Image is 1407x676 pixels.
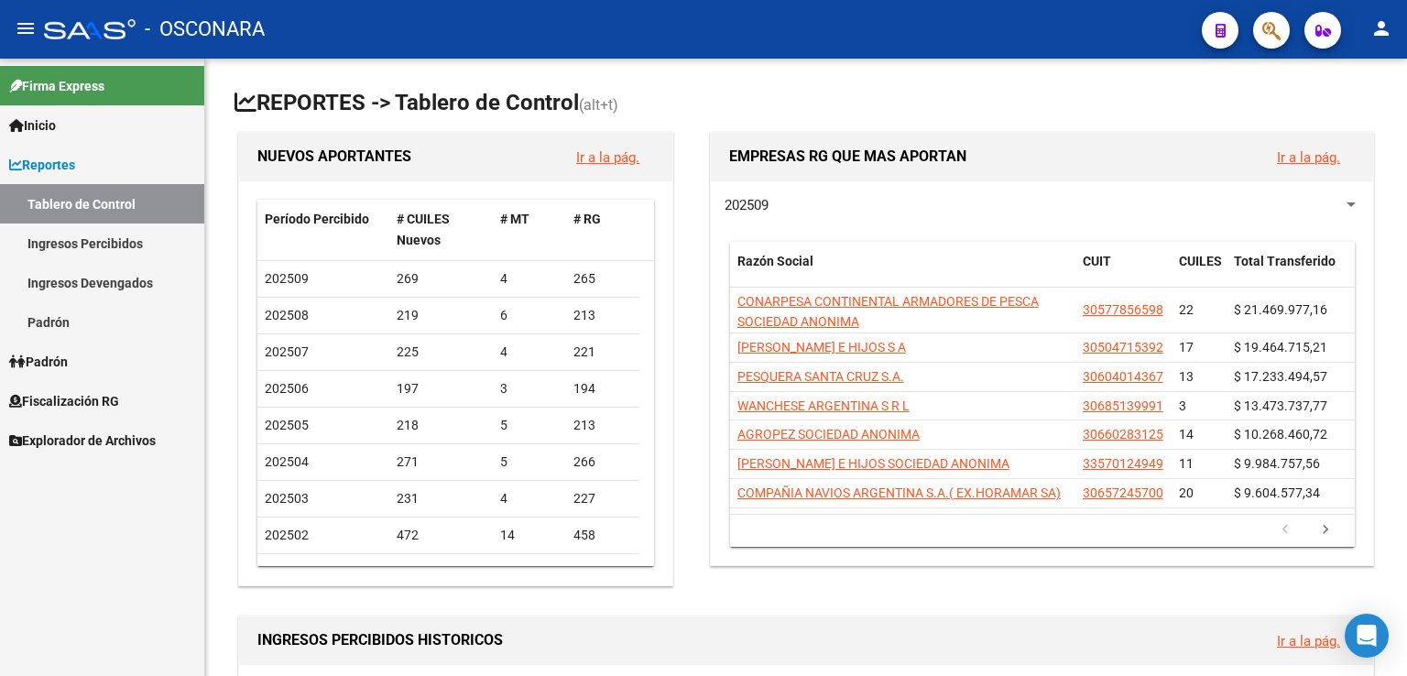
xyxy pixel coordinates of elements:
[1234,398,1327,413] span: $ 13.473.737,77
[1234,254,1336,268] span: Total Transferido
[493,200,566,260] datatable-header-cell: # MT
[9,76,104,96] span: Firma Express
[397,342,486,363] div: 225
[573,525,632,546] div: 458
[1083,398,1163,413] span: 30685139991
[562,140,654,174] button: Ir a la pág.
[737,294,1039,330] span: CONARPESA CONTINENTAL ARMADORES DE PESCA SOCIEDAD ANONIMA
[9,431,156,451] span: Explorador de Archivos
[1308,520,1343,540] a: go to next page
[1179,340,1194,354] span: 17
[1277,149,1340,166] a: Ir a la pág.
[1234,485,1320,500] span: $ 9.604.577,34
[397,415,486,436] div: 218
[573,212,601,226] span: # RG
[1083,302,1163,317] span: 30577856598
[397,525,486,546] div: 472
[1179,398,1186,413] span: 3
[573,415,632,436] div: 213
[1234,340,1327,354] span: $ 19.464.715,21
[725,197,769,213] span: 202509
[397,488,486,509] div: 231
[9,352,68,372] span: Padrón
[389,200,494,260] datatable-header-cell: # CUILES Nuevos
[265,271,309,286] span: 202509
[1179,369,1194,384] span: 13
[265,454,309,469] span: 202504
[265,564,309,579] span: 202501
[573,342,632,363] div: 221
[15,17,37,39] mat-icon: menu
[573,452,632,473] div: 266
[576,149,639,166] a: Ir a la pág.
[500,212,529,226] span: # MT
[737,340,906,354] span: [PERSON_NAME] E HIJOS S A
[1179,427,1194,442] span: 14
[265,308,309,322] span: 202508
[500,562,559,583] div: 17
[500,525,559,546] div: 14
[729,147,966,165] span: EMPRESAS RG QUE MAS APORTAN
[737,427,920,442] span: AGROPEZ SOCIEDAD ANONIMA
[9,155,75,175] span: Reportes
[1345,614,1389,658] div: Open Intercom Messenger
[1179,485,1194,500] span: 20
[1268,520,1303,540] a: go to previous page
[573,268,632,289] div: 265
[1083,427,1163,442] span: 30660283125
[1234,427,1327,442] span: $ 10.268.460,72
[265,418,309,432] span: 202505
[397,305,486,326] div: 219
[737,485,1061,500] span: COMPAÑIA NAVIOS ARGENTINA S.A.( EX.HORAMAR SA)
[500,488,559,509] div: 4
[1234,369,1327,384] span: $ 17.233.494,57
[737,456,1009,471] span: [PERSON_NAME] E HIJOS SOCIEDAD ANONIMA
[730,242,1075,302] datatable-header-cell: Razón Social
[1262,140,1355,174] button: Ir a la pág.
[566,200,639,260] datatable-header-cell: # RG
[265,528,309,542] span: 202502
[500,305,559,326] div: 6
[1083,456,1163,471] span: 33570124949
[145,9,265,49] span: - OSCONARA
[1083,485,1163,500] span: 30657245700
[1234,456,1320,471] span: $ 9.984.757,56
[1179,302,1194,317] span: 22
[579,96,618,114] span: (alt+t)
[397,378,486,399] div: 197
[737,398,910,413] span: WANCHESE ARGENTINA S R L
[265,344,309,359] span: 202507
[500,342,559,363] div: 4
[573,488,632,509] div: 227
[573,378,632,399] div: 194
[1083,340,1163,354] span: 30504715392
[265,381,309,396] span: 202506
[234,88,1378,120] h1: REPORTES -> Tablero de Control
[1262,624,1355,658] button: Ir a la pág.
[737,254,813,268] span: Razón Social
[1234,302,1327,317] span: $ 21.469.977,16
[1083,254,1111,268] span: CUIT
[500,415,559,436] div: 5
[397,452,486,473] div: 271
[500,452,559,473] div: 5
[1179,254,1222,268] span: CUILES
[257,147,411,165] span: NUEVOS APORTANTES
[257,200,389,260] datatable-header-cell: Período Percibido
[1083,369,1163,384] span: 30604014367
[1172,242,1227,302] datatable-header-cell: CUILES
[397,562,486,583] div: 1.387
[1075,242,1172,302] datatable-header-cell: CUIT
[500,268,559,289] div: 4
[1370,17,1392,39] mat-icon: person
[1227,242,1355,302] datatable-header-cell: Total Transferido
[1179,456,1194,471] span: 11
[397,268,486,289] div: 269
[265,212,369,226] span: Período Percibido
[397,212,450,247] span: # CUILES Nuevos
[9,391,119,411] span: Fiscalización RG
[257,631,503,649] span: INGRESOS PERCIBIDOS HISTORICOS
[500,378,559,399] div: 3
[1277,633,1340,649] a: Ir a la pág.
[737,369,904,384] span: PESQUERA SANTA CRUZ S.A.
